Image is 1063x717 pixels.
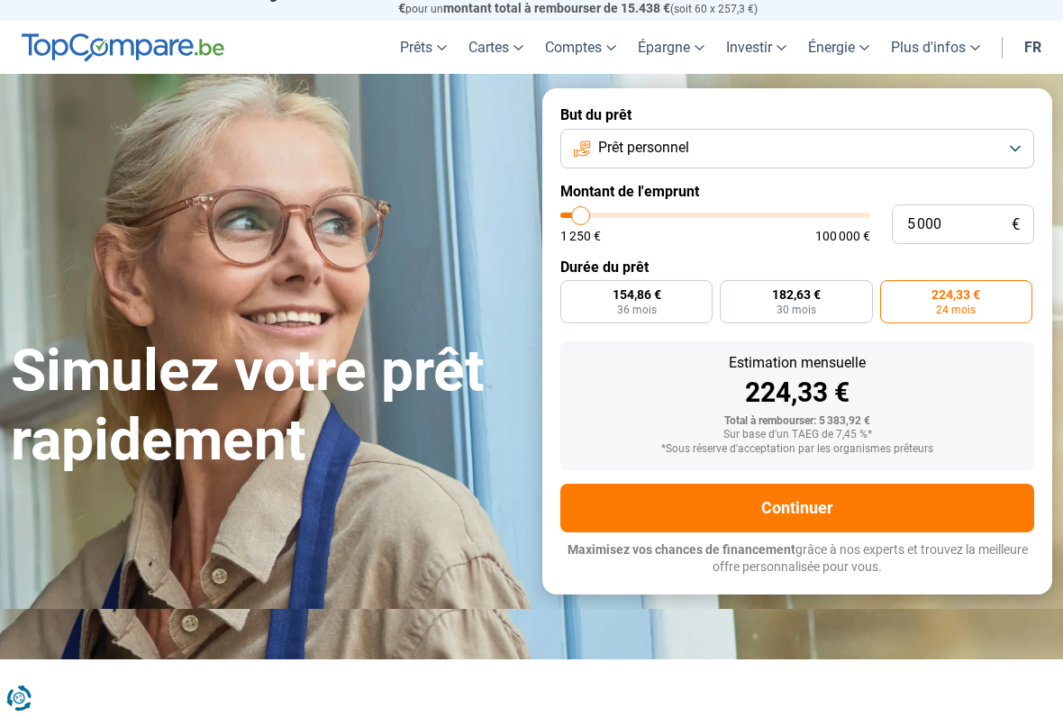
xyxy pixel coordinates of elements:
span: 100 000 € [815,230,870,242]
label: But du prêt [560,106,1034,123]
div: *Sous réserve d'acceptation par les organismes prêteurs [575,443,1020,456]
div: 224,33 € [575,379,1020,406]
span: 154,86 € [613,288,661,301]
a: Prêts [389,21,458,74]
h1: Simulez votre prêt rapidement [11,337,521,476]
span: Prêt personnel [598,138,689,158]
a: fr [1013,21,1052,74]
a: Cartes [458,21,534,74]
button: Continuer [560,484,1034,532]
label: Montant de l'emprunt [560,183,1034,200]
img: TopCompare [22,33,224,62]
span: 182,63 € [772,288,821,301]
a: Épargne [627,21,715,74]
a: Plus d'infos [880,21,991,74]
p: grâce à nos experts et trouvez la meilleure offre personnalisée pour vous. [560,541,1034,576]
a: Investir [715,21,797,74]
span: € [1012,217,1020,232]
div: Total à rembourser: 5 383,92 € [575,415,1020,428]
span: 24 mois [936,304,976,315]
a: Énergie [797,21,880,74]
span: 1 250 € [560,230,601,242]
div: Sur base d'un TAEG de 7,45 %* [575,429,1020,441]
label: Durée du prêt [560,259,1034,276]
span: montant total à rembourser de 15.438 € [443,1,670,15]
span: Maximisez vos chances de financement [568,542,795,557]
span: 30 mois [777,304,816,315]
span: 36 mois [617,304,657,315]
div: Estimation mensuelle [575,356,1020,370]
a: Comptes [534,21,627,74]
span: 224,33 € [931,288,980,301]
button: Prêt personnel [560,129,1034,168]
